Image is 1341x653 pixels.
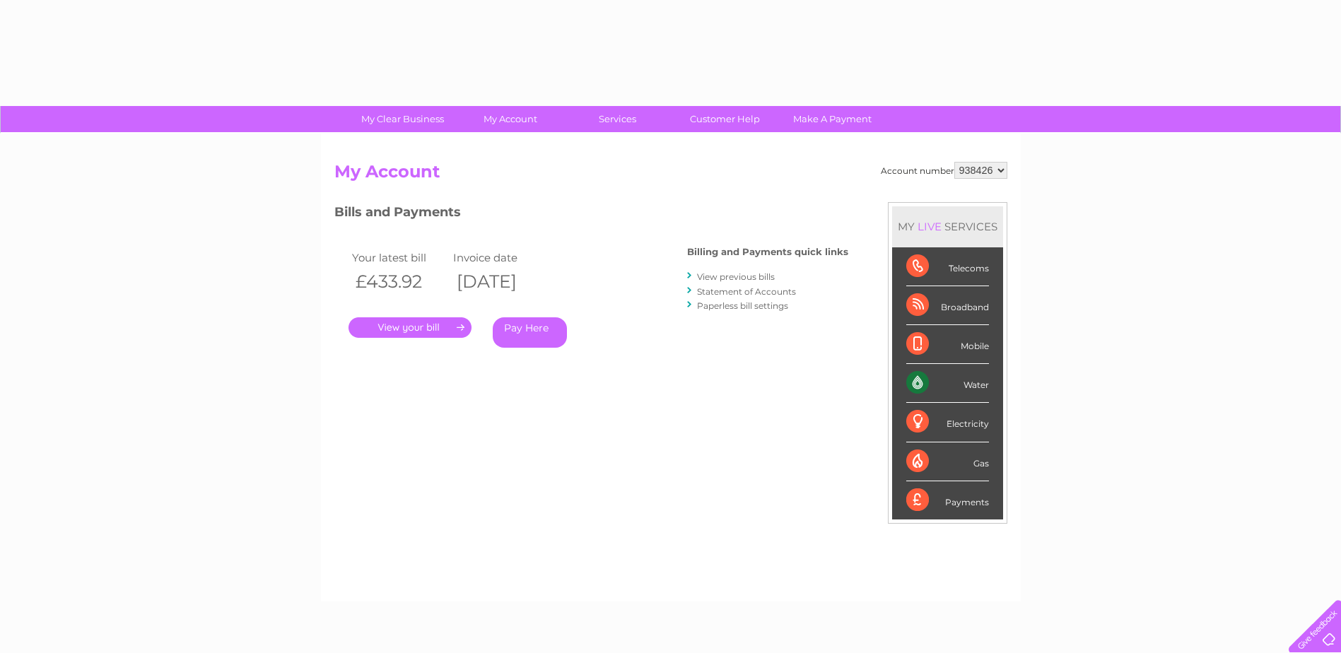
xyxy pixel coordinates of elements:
[687,247,848,257] h4: Billing and Payments quick links
[334,162,1007,189] h2: My Account
[349,248,450,267] td: Your latest bill
[906,325,989,364] div: Mobile
[344,106,461,132] a: My Clear Business
[334,202,848,227] h3: Bills and Payments
[906,364,989,403] div: Water
[881,162,1007,179] div: Account number
[667,106,783,132] a: Customer Help
[450,267,551,296] th: [DATE]
[493,317,567,348] a: Pay Here
[915,220,944,233] div: LIVE
[892,206,1003,247] div: MY SERVICES
[906,442,989,481] div: Gas
[349,317,472,338] a: .
[349,267,450,296] th: £433.92
[906,247,989,286] div: Telecoms
[452,106,568,132] a: My Account
[906,403,989,442] div: Electricity
[774,106,891,132] a: Make A Payment
[697,300,788,311] a: Paperless bill settings
[450,248,551,267] td: Invoice date
[906,481,989,519] div: Payments
[697,286,796,297] a: Statement of Accounts
[559,106,676,132] a: Services
[906,286,989,325] div: Broadband
[697,271,775,282] a: View previous bills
